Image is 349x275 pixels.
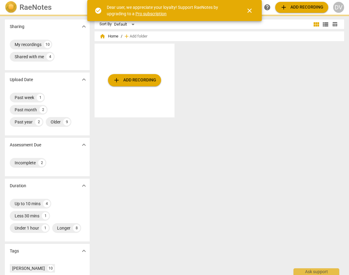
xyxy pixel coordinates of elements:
[79,140,88,149] button: Show more
[46,53,54,60] div: 4
[313,21,320,28] span: view_module
[12,265,45,271] div: [PERSON_NAME]
[275,2,328,13] button: Upload
[312,20,321,29] button: Tile view
[51,119,61,125] div: Older
[47,265,54,272] div: 10
[73,224,80,232] div: 8
[5,1,88,13] a: LogoRaeNotes
[63,118,70,126] div: 9
[20,3,52,12] h2: RaeNotes
[322,21,329,28] span: view_list
[79,22,88,31] button: Show more
[80,247,88,255] span: expand_more
[242,3,257,18] button: Close
[10,183,26,189] p: Duration
[130,34,147,39] span: Add folder
[79,181,88,190] button: Show more
[15,213,39,219] div: Less 30 mins
[37,94,44,101] div: 1
[15,41,41,48] div: My recordings
[10,248,19,254] p: Tags
[5,1,17,13] img: Logo
[10,142,41,148] p: Assessment Due
[124,33,130,39] span: add
[246,7,253,14] span: close
[79,246,88,255] button: Show more
[38,159,45,166] div: 2
[44,41,51,48] div: 10
[95,7,102,14] span: check_circle
[135,11,167,16] a: Pro subscription
[264,4,271,11] span: help
[321,20,330,29] button: List view
[57,225,70,231] div: Longer
[262,2,273,13] a: Help
[114,20,137,29] div: Default
[10,77,33,83] p: Upload Date
[15,201,41,207] div: Up to 10 mins
[108,74,161,86] button: Upload
[99,33,118,39] span: Home
[80,141,88,148] span: expand_more
[80,76,88,83] span: expand_more
[80,182,88,189] span: expand_more
[42,212,49,220] div: 1
[113,77,156,84] span: Add recording
[332,21,338,27] span: table_chart
[15,95,34,101] div: Past week
[15,225,39,231] div: Under 1 hour
[35,118,42,126] div: 2
[79,75,88,84] button: Show more
[113,77,120,84] span: add
[43,200,50,207] div: 4
[99,33,106,39] span: home
[121,34,122,39] span: /
[15,119,33,125] div: Past year
[39,106,47,113] div: 2
[107,4,235,17] div: Dear user, we appreciate your loyalty! Support RaeNotes by upgrading to a
[10,23,24,30] p: Sharing
[15,160,36,166] div: Incomplete
[280,4,323,11] span: Add recording
[330,20,339,29] button: Table view
[15,54,44,60] div: Shared with me
[15,107,37,113] div: Past month
[99,22,112,27] div: Sort By
[333,2,344,13] button: DV
[280,4,287,11] span: add
[80,23,88,30] span: expand_more
[41,224,49,232] div: 1
[293,268,339,275] div: Ask support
